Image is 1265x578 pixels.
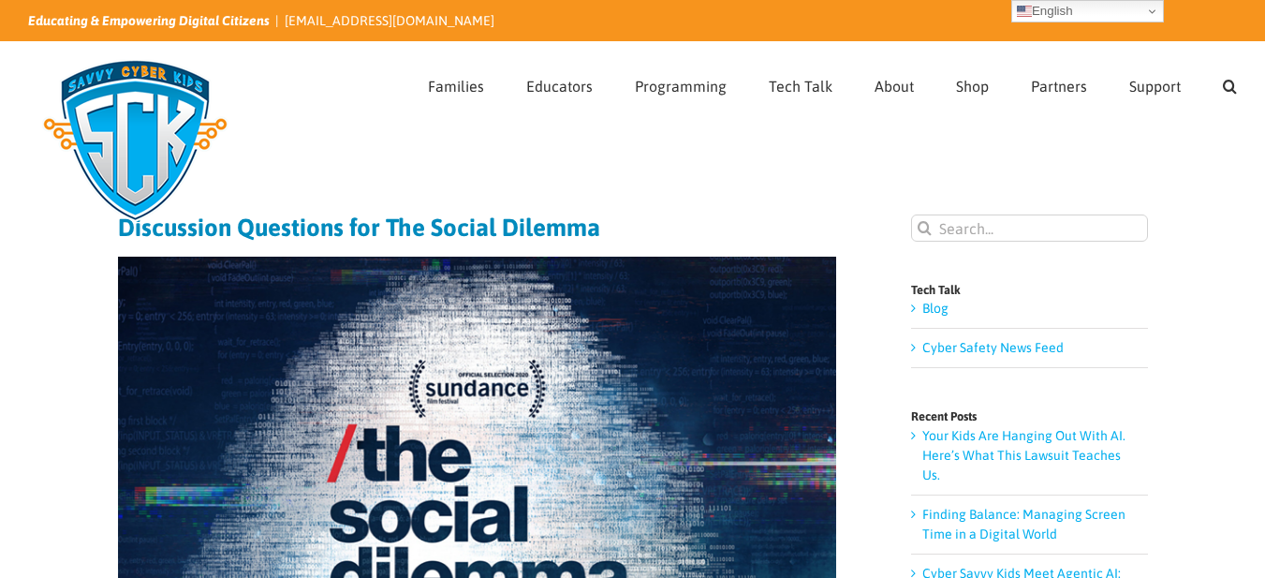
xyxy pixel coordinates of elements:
a: Your Kids Are Hanging Out With AI. Here’s What This Lawsuit Teaches Us. [922,428,1125,482]
a: Support [1129,42,1181,125]
span: Support [1129,79,1181,94]
i: Educating & Empowering Digital Citizens [28,13,270,28]
a: Cyber Safety News Feed [922,340,1064,355]
a: About [875,42,914,125]
a: Search [1223,42,1237,125]
span: Families [428,79,484,94]
a: Tech Talk [769,42,832,125]
a: Educators [526,42,593,125]
input: Search [911,215,938,242]
h4: Recent Posts [911,410,1148,422]
img: en [1017,4,1032,19]
nav: Main Menu [428,42,1237,125]
a: Partners [1031,42,1087,125]
img: Savvy Cyber Kids Logo [28,47,243,234]
span: Programming [635,79,727,94]
a: [EMAIL_ADDRESS][DOMAIN_NAME] [285,13,494,28]
a: Blog [922,301,949,316]
a: Finding Balance: Managing Screen Time in a Digital World [922,507,1125,541]
h1: Discussion Questions for The Social Dilemma [118,215,836,241]
span: Tech Talk [769,79,832,94]
span: Shop [956,79,989,94]
span: Partners [1031,79,1087,94]
a: Shop [956,42,989,125]
h4: Tech Talk [911,284,1148,296]
a: Programming [635,42,727,125]
a: Families [428,42,484,125]
span: Educators [526,79,593,94]
input: Search... [911,215,1148,242]
span: About [875,79,914,94]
